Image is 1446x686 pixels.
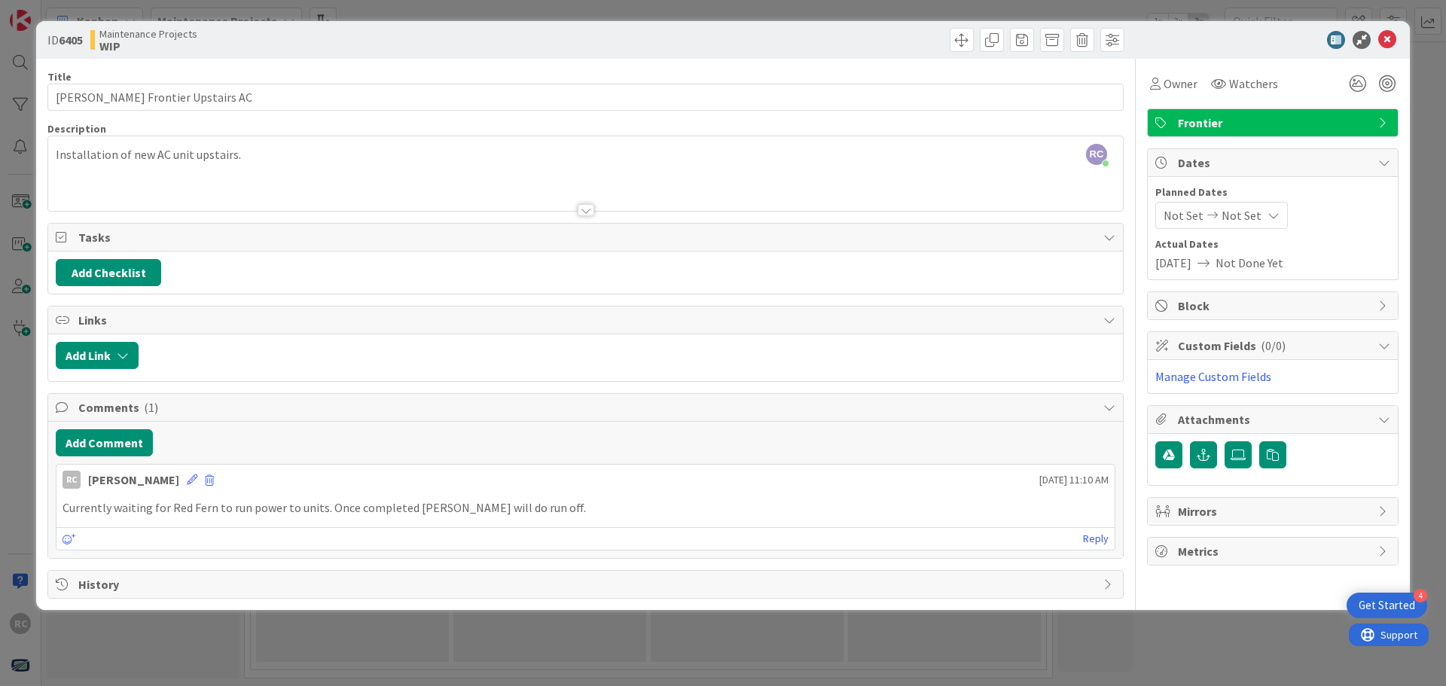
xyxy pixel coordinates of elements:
[99,40,197,52] b: WIP
[78,398,1096,416] span: Comments
[56,342,139,369] button: Add Link
[59,32,83,47] b: 6405
[78,311,1096,329] span: Links
[1178,502,1371,520] span: Mirrors
[1039,472,1109,488] span: [DATE] 11:10 AM
[1178,542,1371,560] span: Metrics
[47,70,72,84] label: Title
[88,471,179,489] div: [PERSON_NAME]
[78,575,1096,593] span: History
[1086,144,1107,165] span: RC
[1178,114,1371,132] span: Frontier
[1414,589,1427,602] div: 4
[47,31,83,49] span: ID
[1229,75,1278,93] span: Watchers
[144,400,158,415] span: ( 1 )
[1178,154,1371,172] span: Dates
[1178,297,1371,315] span: Block
[1083,529,1109,548] a: Reply
[99,28,197,40] span: Maintenance Projects
[1155,369,1271,384] a: Manage Custom Fields
[1347,593,1427,618] div: Open Get Started checklist, remaining modules: 4
[1164,75,1197,93] span: Owner
[1155,184,1390,200] span: Planned Dates
[63,471,81,489] div: RC
[1178,410,1371,428] span: Attachments
[1178,337,1371,355] span: Custom Fields
[1164,206,1203,224] span: Not Set
[32,2,69,20] span: Support
[63,499,1109,517] p: Currently waiting for Red Fern to run power to units. Once completed [PERSON_NAME] will do run off.
[1222,206,1261,224] span: Not Set
[47,84,1124,111] input: type card name here...
[1216,254,1283,272] span: Not Done Yet
[1359,598,1415,613] div: Get Started
[47,122,106,136] span: Description
[1155,236,1390,252] span: Actual Dates
[56,429,153,456] button: Add Comment
[78,228,1096,246] span: Tasks
[56,259,161,286] button: Add Checklist
[1261,338,1286,353] span: ( 0/0 )
[1155,254,1191,272] span: [DATE]
[56,146,1115,163] p: Installation of new AC unit upstairs.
